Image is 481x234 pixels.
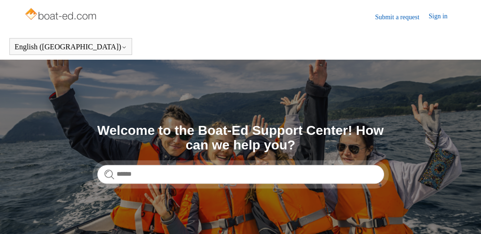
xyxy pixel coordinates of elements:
img: Boat-Ed Help Center home page [24,6,99,24]
input: Search [97,165,384,184]
h1: Welcome to the Boat-Ed Support Center! How can we help you? [97,124,384,153]
div: Live chat [457,210,481,234]
button: English ([GEOGRAPHIC_DATA]) [15,43,127,51]
a: Sign in [429,11,457,23]
a: Submit a request [375,12,429,22]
